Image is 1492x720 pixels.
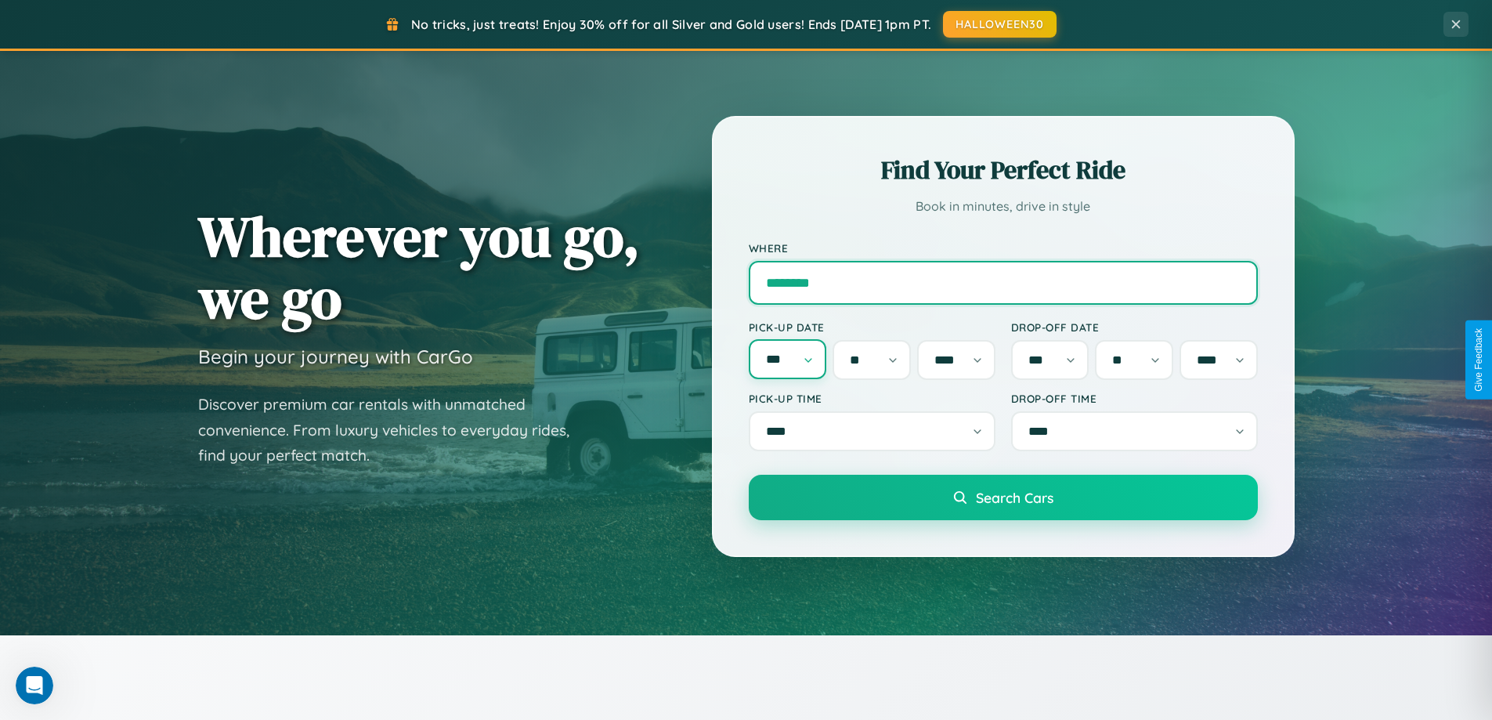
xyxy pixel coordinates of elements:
[749,153,1258,187] h2: Find Your Perfect Ride
[976,489,1053,506] span: Search Cars
[198,345,473,368] h3: Begin your journey with CarGo
[1473,328,1484,392] div: Give Feedback
[198,392,590,469] p: Discover premium car rentals with unmatched convenience. From luxury vehicles to everyday rides, ...
[16,667,53,704] iframe: Intercom live chat
[749,320,995,334] label: Pick-up Date
[1011,320,1258,334] label: Drop-off Date
[749,241,1258,255] label: Where
[943,11,1057,38] button: HALLOWEEN30
[198,205,640,329] h1: Wherever you go, we go
[749,475,1258,520] button: Search Cars
[749,392,995,405] label: Pick-up Time
[411,16,931,32] span: No tricks, just treats! Enjoy 30% off for all Silver and Gold users! Ends [DATE] 1pm PT.
[749,195,1258,218] p: Book in minutes, drive in style
[1011,392,1258,405] label: Drop-off Time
